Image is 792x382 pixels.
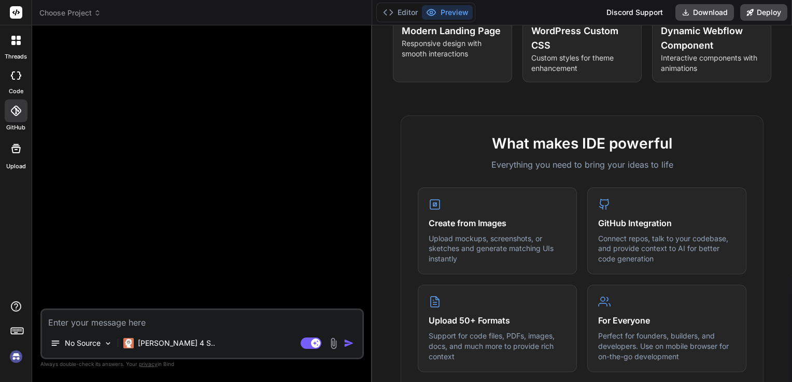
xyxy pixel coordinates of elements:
[104,339,112,348] img: Pick Models
[531,53,633,74] p: Custom styles for theme enhancement
[123,338,134,348] img: Claude 4 Sonnet
[138,338,215,348] p: [PERSON_NAME] 4 S..
[379,5,422,20] button: Editor
[429,217,566,229] h4: Create from Images
[600,4,669,21] div: Discord Support
[418,133,746,154] h2: What makes IDE powerful
[65,338,101,348] p: No Source
[531,24,633,53] h4: WordPress Custom CSS
[598,331,736,361] p: Perfect for founders, builders, and developers. Use on mobile browser for on-the-go development
[598,314,736,327] h4: For Everyone
[7,348,25,365] img: signin
[422,5,473,20] button: Preview
[402,38,503,59] p: Responsive design with smooth interactions
[6,162,26,171] label: Upload
[9,87,23,96] label: code
[40,359,364,369] p: Always double-check its answers. Your in Bind
[598,233,736,264] p: Connect repos, talk to your codebase, and provide context to AI for better code generation
[675,4,734,21] button: Download
[344,338,354,348] img: icon
[429,314,566,327] h4: Upload 50+ Formats
[6,123,25,132] label: GitHub
[429,331,566,361] p: Support for code files, PDFs, images, docs, and much more to provide rich context
[661,53,762,74] p: Interactive components with animations
[418,158,746,171] p: Everything you need to bring your ideas to life
[5,52,27,61] label: threads
[661,24,762,53] h4: Dynamic Webflow Component
[429,233,566,264] p: Upload mockups, screenshots, or sketches and generate matching UIs instantly
[402,24,503,38] h4: Modern Landing Page
[598,217,736,229] h4: GitHub Integration
[740,4,787,21] button: Deploy
[328,337,340,349] img: attachment
[39,8,101,18] span: Choose Project
[139,361,158,367] span: privacy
